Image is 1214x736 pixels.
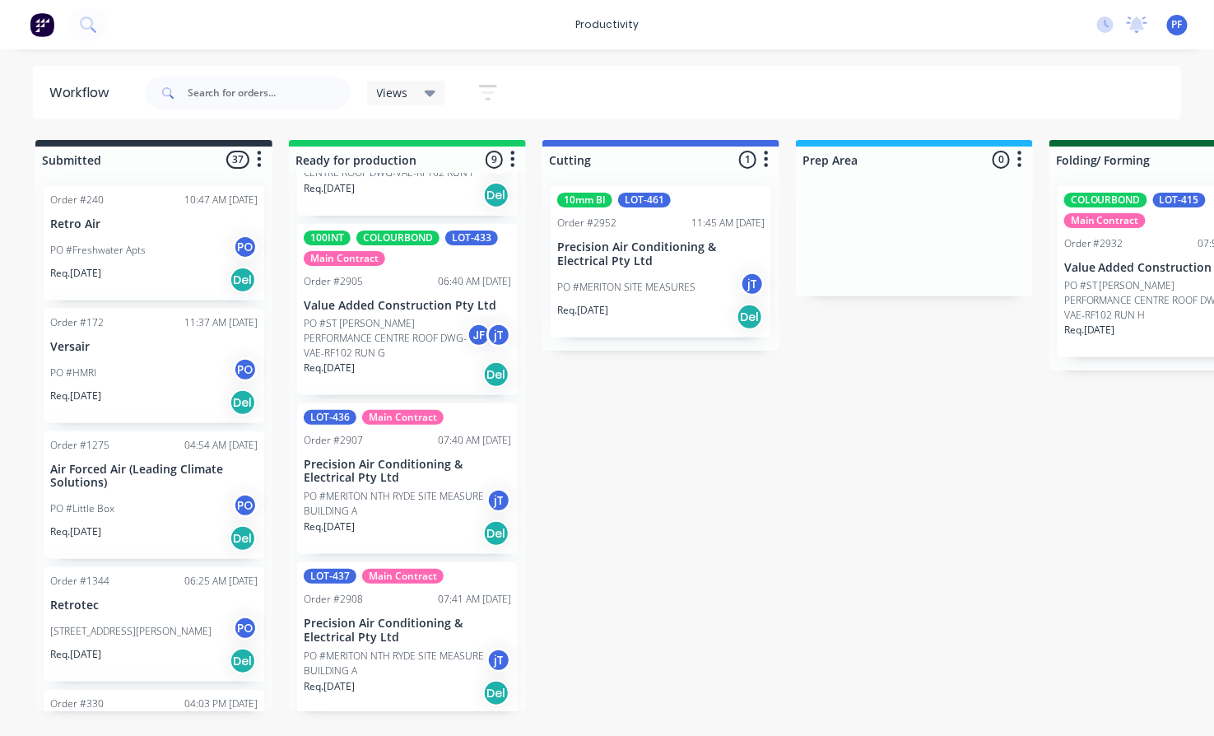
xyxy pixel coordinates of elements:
p: PO #Freshwater Apts [50,243,146,258]
div: Workflow [49,83,117,103]
div: LOT-436 [304,410,356,425]
div: 11:37 AM [DATE] [184,315,258,330]
p: Versair [50,340,258,354]
p: Req. [DATE] [557,303,608,318]
div: Del [483,520,509,547]
div: Order #2907 [304,433,363,448]
div: Del [737,304,763,330]
p: Req. [DATE] [50,266,101,281]
p: PO #ST [PERSON_NAME] PERFORMANCE CENTRE ROOF DWG-VAE-RF102 RUN G [304,316,467,361]
p: Req. [DATE] [304,361,355,375]
input: Search for orders... [188,77,351,109]
div: 06:25 AM [DATE] [184,574,258,589]
div: 10mm BILOT-461Order #295211:45 AM [DATE]Precision Air Conditioning & Electrical Pty LtdPO #MERITO... [551,186,771,338]
div: Order #24010:47 AM [DATE]Retro AirPO #Freshwater AptsPOReq.[DATE]Del [44,186,264,300]
div: 07:40 AM [DATE] [438,433,511,448]
div: Order #2952 [557,216,616,231]
p: PO #MERITON NTH RYDE SITE MEASURE BUILDING A [304,489,486,519]
div: Order #127504:54 AM [DATE]Air Forced Air (Leading Climate Solutions)PO #Little BoxPOReq.[DATE]Del [44,431,264,560]
div: COLOURBOND [1064,193,1147,207]
div: Main Contract [1064,213,1146,228]
p: [STREET_ADDRESS][PERSON_NAME] [50,624,212,639]
div: LOT-437Main ContractOrder #290807:41 AM [DATE]Precision Air Conditioning & Electrical Pty LtdPO #... [297,562,518,714]
div: 10mm BI [557,193,612,207]
div: Order #2908 [304,592,363,607]
p: Retrotec [50,599,258,613]
div: 11:45 AM [DATE] [691,216,765,231]
div: PO [233,616,258,641]
div: LOT-436Main ContractOrder #290707:40 AM [DATE]Precision Air Conditioning & Electrical Pty LtdPO #... [297,403,518,555]
div: Del [230,648,256,674]
div: PO [233,235,258,259]
div: jT [486,323,511,347]
p: Req. [DATE] [304,679,355,694]
div: 07:41 AM [DATE] [438,592,511,607]
p: Req. [DATE] [1064,323,1115,338]
div: jT [486,488,511,513]
div: Order #240 [50,193,104,207]
p: PO #HMRI [50,366,96,380]
div: LOT-461 [618,193,671,207]
div: PO [233,493,258,518]
p: Req. [DATE] [304,519,355,534]
div: LOT-433 [445,231,498,245]
div: JF [467,323,491,347]
p: Precision Air Conditioning & Electrical Pty Ltd [304,617,511,645]
span: Views [377,84,408,101]
div: COLOURBOND [356,231,440,245]
div: productivity [567,12,647,37]
div: 100INT [304,231,351,245]
p: Air Forced Air (Leading Climate Solutions) [50,463,258,491]
span: PF [1172,17,1183,32]
div: LOT-437 [304,569,356,584]
div: Del [483,361,509,388]
div: 100INTCOLOURBONDLOT-433Main ContractOrder #290506:40 AM [DATE]Value Added Construction Pty LtdPO ... [297,224,518,395]
p: Retro Air [50,217,258,231]
div: Order #172 [50,315,104,330]
div: LOT-415 [1153,193,1206,207]
div: 06:40 AM [DATE] [438,274,511,289]
div: Del [483,182,509,208]
img: Factory [30,12,54,37]
p: PO #MERITON NTH RYDE SITE MEASURE BUILDING A [304,649,486,678]
div: Order #2905 [304,274,363,289]
div: 04:54 AM [DATE] [184,438,258,453]
div: jT [740,272,765,296]
div: Order #134406:25 AM [DATE]Retrotec[STREET_ADDRESS][PERSON_NAME]POReq.[DATE]Del [44,567,264,682]
div: Main Contract [304,251,385,266]
p: PO #MERITON SITE MEASURES [557,280,695,295]
p: Precision Air Conditioning & Electrical Pty Ltd [557,240,765,268]
div: Order #330 [50,696,104,711]
div: Del [230,389,256,416]
div: Main Contract [362,569,444,584]
div: Del [230,525,256,552]
p: Precision Air Conditioning & Electrical Pty Ltd [304,458,511,486]
div: Order #1344 [50,574,109,589]
div: Order #17211:37 AM [DATE]VersairPO #HMRIPOReq.[DATE]Del [44,309,264,423]
p: PO #Little Box [50,501,114,516]
div: Order #1275 [50,438,109,453]
div: PO [233,357,258,382]
div: 04:03 PM [DATE] [184,696,258,711]
div: Order #2932 [1064,236,1123,251]
div: Main Contract [362,410,444,425]
div: Del [483,680,509,706]
p: Req. [DATE] [50,389,101,403]
p: Req. [DATE] [50,647,101,662]
div: 10:47 AM [DATE] [184,193,258,207]
p: Value Added Construction Pty Ltd [304,299,511,313]
p: Req. [DATE] [304,181,355,196]
p: Req. [DATE] [50,524,101,539]
div: Del [230,267,256,293]
div: jT [486,648,511,673]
